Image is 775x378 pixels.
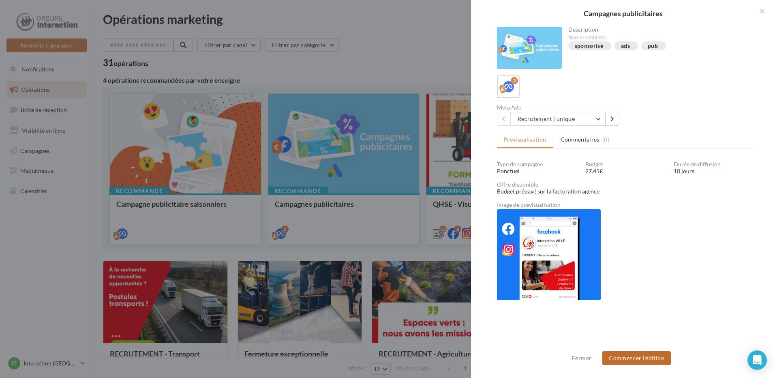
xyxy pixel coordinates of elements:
div: Type de campagne [497,161,579,167]
div: ads [621,43,630,49]
div: Image de prévisualisation [497,202,756,208]
div: Budget [585,161,667,167]
div: Open Intercom Messenger [747,350,767,370]
div: Non renseignée [568,34,749,41]
div: Ponctuel [497,167,579,175]
button: Commencer l'édition [602,351,671,365]
div: Description [568,27,749,32]
div: Durée de diffusion [674,161,756,167]
div: 2 [511,77,518,84]
div: Meta Ads [497,105,623,110]
img: 008b87f00d921ddecfa28f1c35eec23d.png [497,209,601,300]
div: Budget prépayé sur la facturation agence [497,187,756,195]
div: sponsorisé [575,43,604,49]
div: Campagnes publicitaires [484,10,762,17]
div: 27.45€ [585,167,667,175]
span: (0) [602,136,609,143]
div: 10 jours [674,167,756,175]
span: Commentaires [561,135,599,144]
button: Fermer [569,353,595,363]
div: Offre disponible [497,182,756,187]
div: pub [648,43,658,49]
button: Recrutement | unique [511,112,606,126]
